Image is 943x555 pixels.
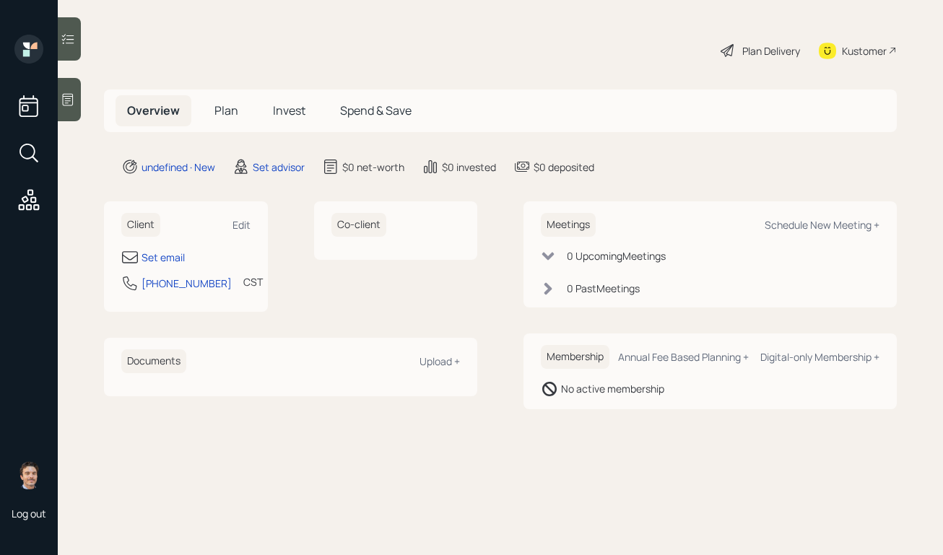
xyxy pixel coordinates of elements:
div: Edit [233,218,251,232]
div: [PHONE_NUMBER] [142,276,232,291]
div: Plan Delivery [742,43,800,58]
div: Annual Fee Based Planning + [618,350,749,364]
div: CST [243,274,263,289]
div: $0 deposited [534,159,594,175]
div: 0 Past Meeting s [567,281,640,296]
div: Schedule New Meeting + [765,218,879,232]
div: 0 Upcoming Meeting s [567,248,666,263]
div: $0 net-worth [342,159,404,175]
div: Log out [12,507,46,520]
div: undefined · New [142,159,215,175]
span: Spend & Save [340,102,412,118]
h6: Documents [121,349,186,373]
div: No active membership [561,381,664,396]
div: Digital-only Membership + [760,350,879,364]
img: robby-grisanti-headshot.png [14,460,43,489]
span: Plan [214,102,238,118]
h6: Client [121,213,160,237]
div: Set advisor [253,159,305,175]
div: Upload + [420,354,460,368]
h6: Membership [541,345,609,369]
div: $0 invested [442,159,496,175]
span: Overview [127,102,180,118]
span: Invest [273,102,305,118]
div: Kustomer [842,43,887,58]
h6: Meetings [541,213,596,237]
div: Set email [142,250,185,265]
h6: Co-client [331,213,386,237]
